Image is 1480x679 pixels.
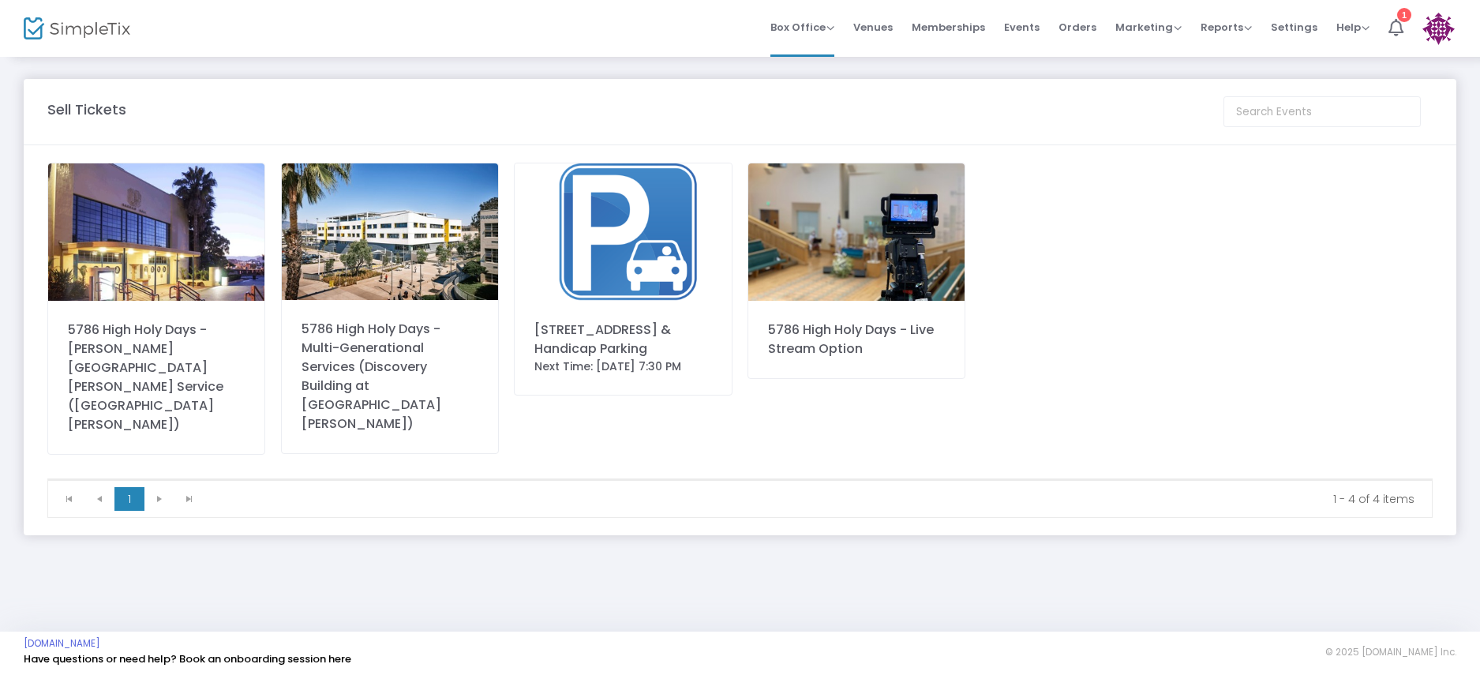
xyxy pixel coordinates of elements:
span: Settings [1271,7,1317,47]
img: SaMoHighDiscoveryBuilding.jpg [282,163,498,300]
img: 638576232061168971638242796451800326637953335197422082BarnumHallDuskOutside.jpeg [48,163,264,301]
m-panel-title: Sell Tickets [47,99,126,120]
span: Help [1336,20,1369,35]
input: Search Events [1223,96,1421,127]
span: Events [1004,7,1040,47]
a: [DOMAIN_NAME] [24,637,100,650]
span: Memberships [912,7,985,47]
kendo-pager-info: 1 - 4 of 4 items [215,491,1414,507]
div: Data table [48,479,1432,480]
span: Marketing [1115,20,1182,35]
img: 638576269594860971638261109720977930637953388428885090KILivestreamHHDImage.jpg [748,163,965,301]
div: 5786 High Holy Days - Multi-Generational Services (Discovery Building at [GEOGRAPHIC_DATA][PERSON... [302,320,478,433]
span: © 2025 [DOMAIN_NAME] Inc. [1325,646,1456,658]
a: Have questions or need help? Book an onboarding session here [24,651,351,666]
div: Next Time: [DATE] 7:30 PM [534,358,711,375]
div: 5786 High Holy Days - Live Stream Option [768,321,945,358]
div: 1 [1397,8,1411,22]
img: 638910584985590434638576272352431980HHDParkingImage.png [515,163,731,301]
span: Reports [1201,20,1252,35]
span: Page 1 [114,487,144,511]
span: Orders [1058,7,1096,47]
div: [STREET_ADDRESS] & Handicap Parking [534,321,711,358]
div: 5786 High Holy Days - [PERSON_NAME][GEOGRAPHIC_DATA][PERSON_NAME] Service ([GEOGRAPHIC_DATA][PERS... [68,321,245,434]
span: Box Office [770,20,834,35]
span: Venues [853,7,893,47]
